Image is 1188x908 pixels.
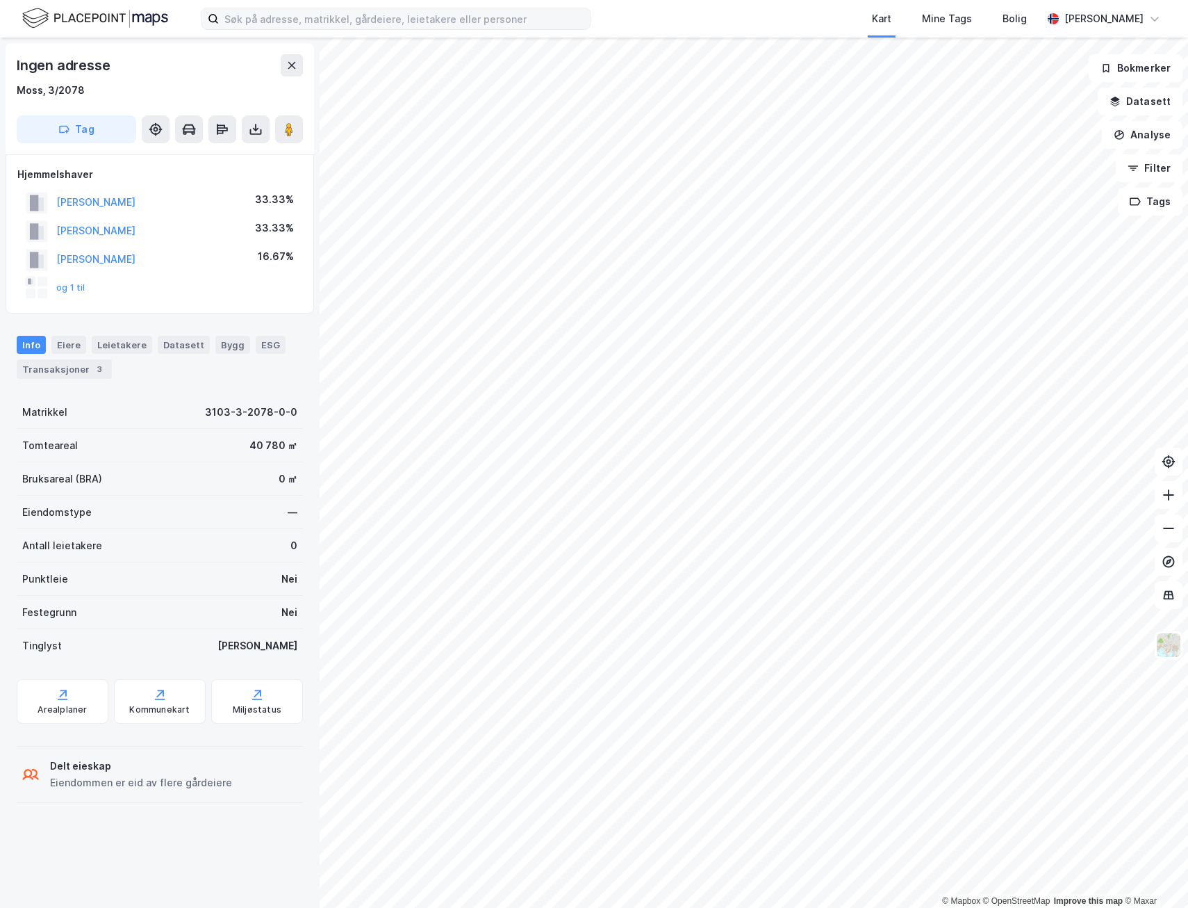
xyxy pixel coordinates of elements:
[1098,88,1182,115] button: Datasett
[215,336,250,354] div: Bygg
[233,704,281,715] div: Miljøstatus
[92,336,152,354] div: Leietakere
[922,10,972,27] div: Mine Tags
[1155,632,1182,658] img: Z
[22,437,78,454] div: Tomteareal
[22,537,102,554] div: Antall leietakere
[983,896,1050,906] a: OpenStreetMap
[1089,54,1182,82] button: Bokmerker
[17,166,302,183] div: Hjemmelshaver
[51,336,86,354] div: Eiere
[255,220,294,236] div: 33.33%
[942,896,980,906] a: Mapbox
[256,336,286,354] div: ESG
[17,336,46,354] div: Info
[249,437,297,454] div: 40 780 ㎡
[17,359,112,379] div: Transaksjoner
[288,504,297,521] div: —
[38,704,87,715] div: Arealplaner
[1116,154,1182,182] button: Filter
[22,6,168,31] img: logo.f888ab2527a4732fd821a326f86c7f29.svg
[281,604,297,621] div: Nei
[17,54,113,76] div: Ingen adresse
[205,404,297,421] div: 3103-3-2078-0-0
[1064,10,1144,27] div: [PERSON_NAME]
[22,638,62,654] div: Tinglyst
[50,775,232,791] div: Eiendommen er eid av flere gårdeiere
[219,8,590,29] input: Søk på adresse, matrikkel, gårdeiere, leietakere eller personer
[281,571,297,587] div: Nei
[1119,841,1188,908] iframe: Chat Widget
[290,537,297,554] div: 0
[22,604,76,621] div: Festegrunn
[22,571,68,587] div: Punktleie
[217,638,297,654] div: [PERSON_NAME]
[17,82,85,99] div: Moss, 3/2078
[872,10,891,27] div: Kart
[22,471,102,487] div: Bruksareal (BRA)
[1054,896,1123,906] a: Improve this map
[1118,188,1182,216] button: Tags
[279,471,297,487] div: 0 ㎡
[22,404,67,421] div: Matrikkel
[22,504,92,521] div: Eiendomstype
[258,248,294,265] div: 16.67%
[92,362,106,376] div: 3
[50,758,232,775] div: Delt eieskap
[17,115,136,143] button: Tag
[1102,121,1182,149] button: Analyse
[1003,10,1027,27] div: Bolig
[129,704,190,715] div: Kommunekart
[158,336,210,354] div: Datasett
[255,191,294,208] div: 33.33%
